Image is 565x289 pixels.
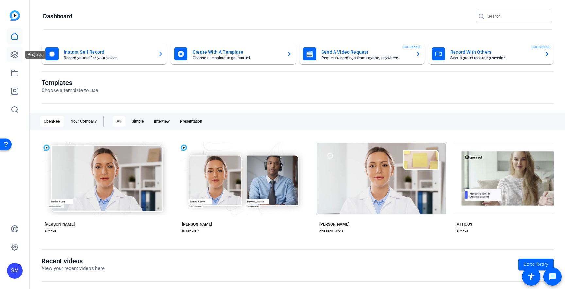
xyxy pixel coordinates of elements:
a: Go to library [518,259,554,270]
button: Record With OthersStart a group recording sessionENTERPRISE [428,43,554,64]
h1: Dashboard [43,12,72,20]
div: [PERSON_NAME] [182,222,212,227]
div: INTERVIEW [182,228,199,233]
img: blue-gradient.svg [10,10,20,21]
div: SIMPLE [45,228,56,233]
mat-icon: accessibility [527,273,535,280]
div: Projects [25,51,46,59]
h1: Templates [42,79,98,87]
mat-card-subtitle: Start a group recording session [450,56,539,60]
div: ATTICUS [457,222,472,227]
mat-icon: message [549,273,556,280]
mat-card-subtitle: Record yourself or your screen [64,56,153,60]
button: Create With A TemplateChoose a template to get started [170,43,296,64]
div: OpenReel [40,116,64,127]
p: View your recent videos here [42,265,105,272]
div: Simple [128,116,147,127]
div: Your Company [67,116,101,127]
div: PRESENTATION [319,228,343,233]
div: Interview [150,116,174,127]
button: Instant Self RecordRecord yourself or your screen [42,43,167,64]
span: ENTERPRISE [402,45,421,50]
div: All [113,116,125,127]
mat-card-subtitle: Request recordings from anyone, anywhere [321,56,410,60]
span: Go to library [523,261,548,268]
div: SIMPLE [457,228,468,233]
h1: Recent videos [42,257,105,265]
div: [PERSON_NAME] [319,222,349,227]
mat-card-subtitle: Choose a template to get started [193,56,282,60]
input: Search [488,12,547,20]
div: [PERSON_NAME] [45,222,75,227]
div: SM [7,263,23,279]
button: Send A Video RequestRequest recordings from anyone, anywhereENTERPRISE [299,43,425,64]
mat-card-title: Instant Self Record [64,48,153,56]
div: Presentation [176,116,206,127]
mat-card-title: Create With A Template [193,48,282,56]
span: ENTERPRISE [531,45,550,50]
p: Choose a template to use [42,87,98,94]
mat-card-title: Record With Others [450,48,539,56]
mat-card-title: Send A Video Request [321,48,410,56]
